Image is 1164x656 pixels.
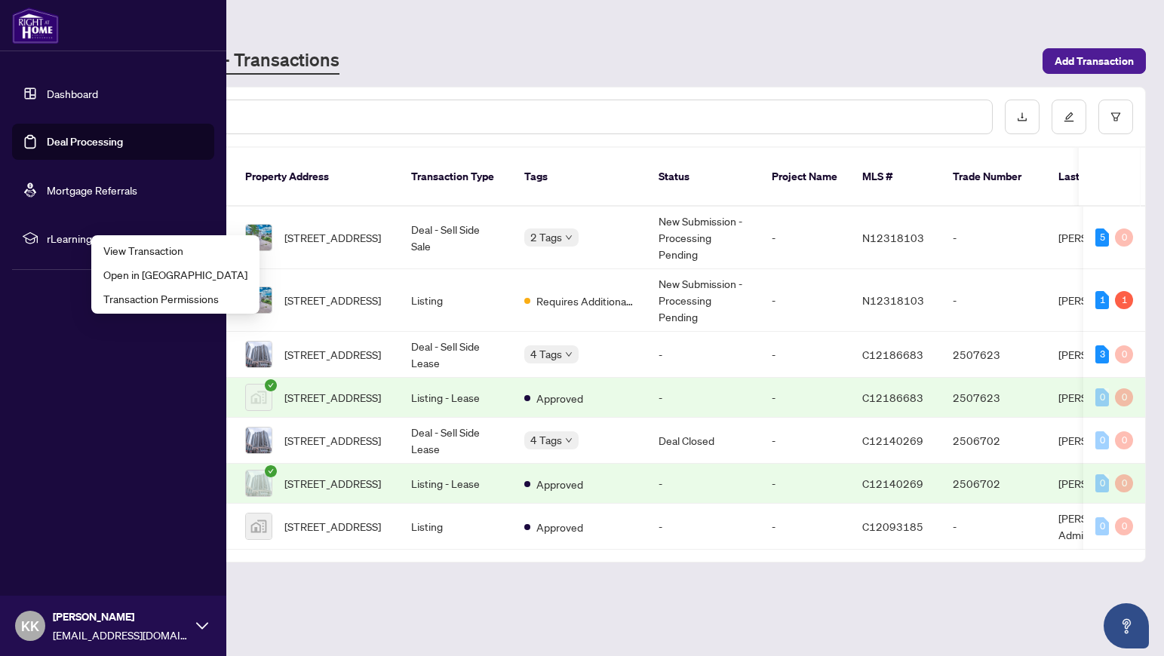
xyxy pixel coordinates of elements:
[246,471,272,496] img: thumbnail-img
[1043,48,1146,74] button: Add Transaction
[512,148,646,207] th: Tags
[536,476,583,492] span: Approved
[1046,207,1159,269] td: [PERSON_NAME]
[646,269,760,332] td: New Submission - Processing Pending
[1095,474,1109,492] div: 0
[530,228,562,246] span: 2 Tags
[1115,345,1133,363] div: 0
[399,464,512,504] td: Listing - Lease
[246,225,272,250] img: thumbnail-img
[536,293,634,309] span: Requires Additional Docs
[760,148,850,207] th: Project Name
[1095,228,1109,247] div: 5
[399,504,512,550] td: Listing
[646,504,760,550] td: -
[246,513,272,539] img: thumbnail-img
[862,434,923,447] span: C12140269
[760,464,850,504] td: -
[530,345,562,363] span: 4 Tags
[1095,388,1109,406] div: 0
[941,378,1046,418] td: 2507623
[760,504,850,550] td: -
[399,378,512,418] td: Listing - Lease
[53,627,189,643] span: [EMAIL_ADDRESS][DOMAIN_NAME]
[103,290,247,307] span: Transaction Permissions
[47,87,98,100] a: Dashboard
[760,378,850,418] td: -
[1046,464,1159,504] td: [PERSON_NAME]
[246,385,272,410] img: thumbnail-img
[1095,431,1109,449] div: 0
[1115,291,1133,309] div: 1
[1115,228,1133,247] div: 0
[1095,291,1109,309] div: 1
[1055,49,1134,73] span: Add Transaction
[565,234,573,241] span: down
[1005,100,1040,134] button: download
[103,266,247,283] span: Open in [GEOGRAPHIC_DATA]
[399,148,512,207] th: Transaction Type
[47,230,204,247] span: rLearning
[12,8,59,44] img: logo
[646,378,760,418] td: -
[284,229,381,246] span: [STREET_ADDRESS]
[1064,112,1074,122] span: edit
[1095,517,1109,535] div: 0
[530,431,562,449] span: 4 Tags
[1017,112,1027,122] span: download
[284,432,381,449] span: [STREET_ADDRESS]
[646,332,760,378] td: -
[1046,269,1159,332] td: [PERSON_NAME]
[265,465,277,477] span: check-circle
[850,148,941,207] th: MLS #
[646,418,760,464] td: Deal Closed
[862,520,923,533] span: C12093185
[565,351,573,358] span: down
[399,269,512,332] td: Listing
[536,390,583,406] span: Approved
[1115,474,1133,492] div: 0
[565,437,573,444] span: down
[1095,345,1109,363] div: 3
[760,332,850,378] td: -
[862,293,924,307] span: N12318103
[53,608,189,625] span: [PERSON_NAME]
[284,292,381,308] span: [STREET_ADDRESS]
[47,135,123,149] a: Deal Processing
[760,269,850,332] td: -
[1046,418,1159,464] td: [PERSON_NAME]
[1115,431,1133,449] div: 0
[536,519,583,535] span: Approved
[1115,517,1133,535] div: 0
[399,418,512,464] td: Deal - Sell Side Lease
[941,207,1046,269] td: -
[246,428,272,453] img: thumbnail-img
[21,615,39,636] span: KK
[862,348,923,361] span: C12186683
[265,379,277,391] span: check-circle
[941,332,1046,378] td: 2507623
[1110,112,1121,122] span: filter
[941,504,1046,550] td: -
[1052,100,1086,134] button: edit
[760,207,850,269] td: -
[646,207,760,269] td: New Submission - Processing Pending
[646,148,760,207] th: Status
[103,242,247,259] span: View Transaction
[760,418,850,464] td: -
[1115,388,1133,406] div: 0
[941,148,1046,207] th: Trade Number
[47,183,137,197] a: Mortgage Referrals
[941,418,1046,464] td: 2506702
[1046,148,1159,207] th: Last Updated By
[284,475,381,492] span: [STREET_ADDRESS]
[646,464,760,504] td: -
[284,346,381,363] span: [STREET_ADDRESS]
[284,518,381,535] span: [STREET_ADDRESS]
[1046,504,1159,550] td: [PERSON_NAME] Administrator
[399,332,512,378] td: Deal - Sell Side Lease
[941,269,1046,332] td: -
[862,477,923,490] span: C12140269
[1046,332,1159,378] td: [PERSON_NAME]
[233,148,399,207] th: Property Address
